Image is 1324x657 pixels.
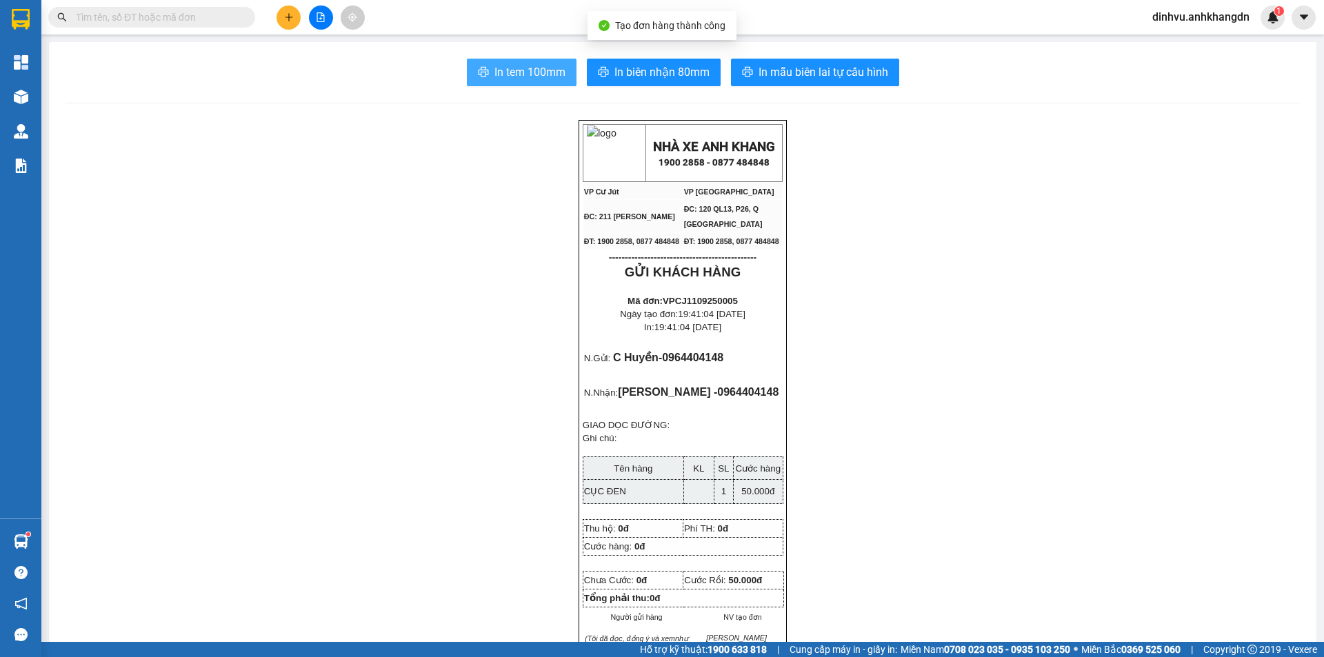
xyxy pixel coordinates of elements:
span: ---------------------------------------------- [609,252,756,263]
em: (Tôi đã đọc, đồng ý và xem [585,634,675,643]
span: | [1191,642,1193,657]
span: search [57,12,67,22]
span: [PERSON_NAME] [706,634,767,642]
div: 0833448321 [118,61,258,81]
span: 0964404148 [717,386,779,398]
img: warehouse-icon [14,124,28,139]
span: N.Nhận: [584,387,618,398]
span: N.Gửi: [584,353,610,363]
span: 19:41:04 [DATE] [654,322,722,332]
span: ĐT: 1900 2858, 0877 484848 [584,237,679,245]
span: In biên nhận 80mm [614,63,710,81]
img: dashboard-icon [14,55,28,70]
span: ⚪️ [1074,647,1078,652]
span: VPCJ1109250005 [663,296,738,306]
sup: 1 [26,532,30,536]
strong: Tổng phải thu: [584,593,661,603]
span: CỤC ĐEN [584,486,626,496]
span: SL [718,463,729,474]
span: 0đ [634,541,645,552]
span: Cung cấp máy in - giấy in: [790,642,897,657]
span: ĐT: 1900 2858, 0877 484848 [684,237,779,245]
span: - [659,352,723,363]
button: aim [341,6,365,30]
span: C Huyền [613,352,659,363]
span: Cước Rồi: [684,575,762,585]
button: caret-down [1292,6,1316,30]
img: warehouse-icon [14,534,28,549]
span: Chưa Cước: [584,575,647,585]
span: message [14,628,28,641]
span: KL [693,463,704,474]
span: ĐC: 120 QL13, P26, Q [GEOGRAPHIC_DATA] [684,205,763,228]
span: notification [14,597,28,610]
button: file-add [309,6,333,30]
span: Tạo đơn hàng thành công [615,20,725,31]
img: logo [587,125,642,181]
span: Gửi: [12,13,33,28]
span: Người gửi hàng [611,613,663,621]
strong: 0708 023 035 - 0935 103 250 [944,644,1070,655]
span: caret-down [1298,11,1310,23]
span: Miền Nam [901,642,1070,657]
span: 1 [1276,6,1281,16]
strong: 0369 525 060 [1121,644,1181,655]
img: solution-icon [14,159,28,173]
span: In mẫu biên lai tự cấu hình [759,63,888,81]
img: logo-vxr [12,9,30,30]
span: question-circle [14,566,28,579]
span: VP [GEOGRAPHIC_DATA] [684,188,774,196]
span: [PERSON_NAME] - [618,386,779,398]
span: plus [284,12,294,22]
span: In: [644,322,721,332]
div: chị thu [12,28,108,45]
input: Tìm tên, số ĐT hoặc mã đơn [76,10,239,25]
span: Tên hàng [614,463,652,474]
strong: GỬI KHÁCH HÀNG [625,265,741,279]
span: In tem 100mm [494,63,565,81]
div: 70.000 [10,89,110,105]
span: Cước hàng: [584,541,632,552]
span: Miền Bắc [1081,642,1181,657]
div: VP Cư Jút [12,12,108,28]
span: aim [348,12,357,22]
span: Cước hàng [735,463,781,474]
span: copyright [1247,645,1257,654]
span: Nhận: [118,13,151,28]
span: printer [478,66,489,79]
span: 0đ [618,523,629,534]
strong: NHÀ XE ANH KHANG [653,139,775,154]
button: printerIn mẫu biên lai tự cấu hình [731,59,899,86]
span: NV tạo đơn [711,613,761,621]
span: 0đ [718,523,729,534]
em: như đã ký, nội dung biên nhận) [592,634,688,654]
strong: 1900 2858 - 0877 484848 [659,157,770,168]
span: VP Cư Jút [584,188,619,196]
div: VP [GEOGRAPHIC_DATA] [118,12,258,45]
span: ĐC: 211 [PERSON_NAME] [584,212,675,221]
span: Hỗ trợ kỹ thuật: [640,642,767,657]
span: 1 [721,486,726,496]
button: printerIn biên nhận 80mm [587,59,721,86]
span: 0đ [636,575,648,585]
span: 50.000đ [741,486,774,496]
img: icon-new-feature [1267,11,1279,23]
span: Ngày tạo đơn: [620,309,745,319]
span: Cước rồi : [10,90,62,105]
span: | [777,642,779,657]
span: 50.000đ [728,575,762,585]
button: plus [277,6,301,30]
strong: 1900 633 818 [708,644,767,655]
span: Phí TH: [684,523,715,534]
span: Thu hộ: [584,523,616,534]
span: 0đ [650,593,661,603]
span: Ghi chú: [583,433,617,443]
span: 19:41:04 [DATE] [678,309,745,319]
button: printerIn tem 100mm [467,59,576,86]
span: dinhvu.anhkhangdn [1141,8,1261,26]
span: 0964404148 [662,352,723,363]
sup: 1 [1274,6,1284,16]
strong: Mã đơn: [628,296,738,306]
img: warehouse-icon [14,90,28,104]
div: PHONG [118,45,258,61]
